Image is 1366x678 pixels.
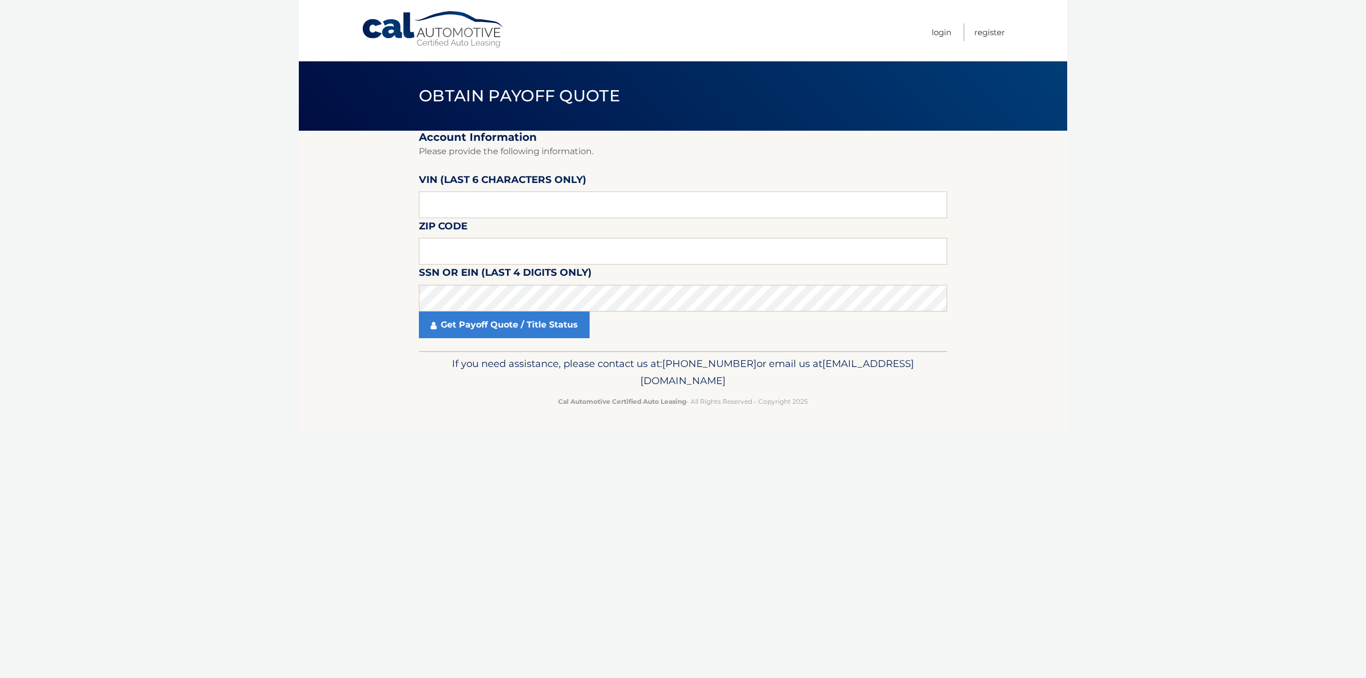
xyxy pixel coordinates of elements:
[419,131,947,144] h2: Account Information
[426,355,940,389] p: If you need assistance, please contact us at: or email us at
[419,172,586,192] label: VIN (last 6 characters only)
[974,23,1005,41] a: Register
[419,86,620,106] span: Obtain Payoff Quote
[558,397,686,405] strong: Cal Automotive Certified Auto Leasing
[361,11,505,49] a: Cal Automotive
[419,144,947,159] p: Please provide the following information.
[426,396,940,407] p: - All Rights Reserved - Copyright 2025
[419,265,592,284] label: SSN or EIN (last 4 digits only)
[662,357,757,370] span: [PHONE_NUMBER]
[419,218,467,238] label: Zip Code
[932,23,951,41] a: Login
[419,312,590,338] a: Get Payoff Quote / Title Status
